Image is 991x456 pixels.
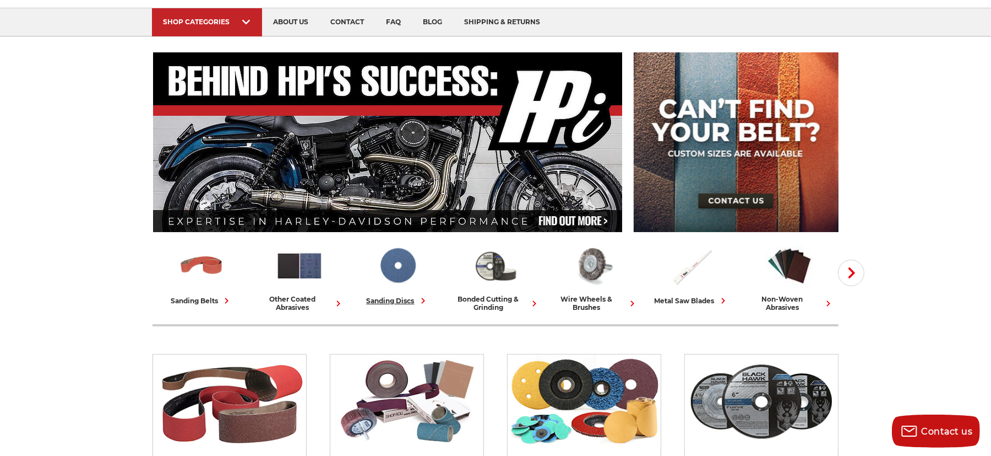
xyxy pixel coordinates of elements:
a: sanding discs [353,242,442,307]
img: Non-woven Abrasives [765,242,814,289]
div: metal saw blades [655,295,729,307]
button: Contact us [892,415,980,448]
img: Bonded Cutting & Grinding [471,242,520,289]
img: Bonded Cutting & Grinding [685,355,838,448]
div: SHOP CATEGORIES [163,18,251,26]
span: Contact us [922,426,973,437]
div: sanding discs [367,295,429,307]
img: Metal Saw Blades [667,242,716,289]
img: Other Coated Abrasives [275,242,324,289]
img: Sanding Discs [373,242,422,289]
a: bonded cutting & grinding [451,242,540,312]
a: shipping & returns [453,8,551,36]
a: blog [412,8,453,36]
a: sanding belts [157,242,246,307]
a: non-woven abrasives [745,242,834,312]
a: contact [319,8,375,36]
button: Next [838,260,864,286]
div: bonded cutting & grinding [451,295,540,312]
a: other coated abrasives [255,242,344,312]
div: wire wheels & brushes [549,295,638,312]
img: promo banner for custom belts. [634,52,838,232]
div: other coated abrasives [255,295,344,312]
img: Other Coated Abrasives [330,355,483,448]
div: non-woven abrasives [745,295,834,312]
div: sanding belts [171,295,232,307]
a: wire wheels & brushes [549,242,638,312]
img: Banner for an interview featuring Horsepower Inc who makes Harley performance upgrades featured o... [153,52,623,232]
img: Wire Wheels & Brushes [569,242,618,289]
img: Sanding Belts [177,242,226,289]
img: Sanding Discs [508,355,661,448]
a: metal saw blades [647,242,736,307]
img: Sanding Belts [153,355,306,448]
a: about us [262,8,319,36]
a: faq [375,8,412,36]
